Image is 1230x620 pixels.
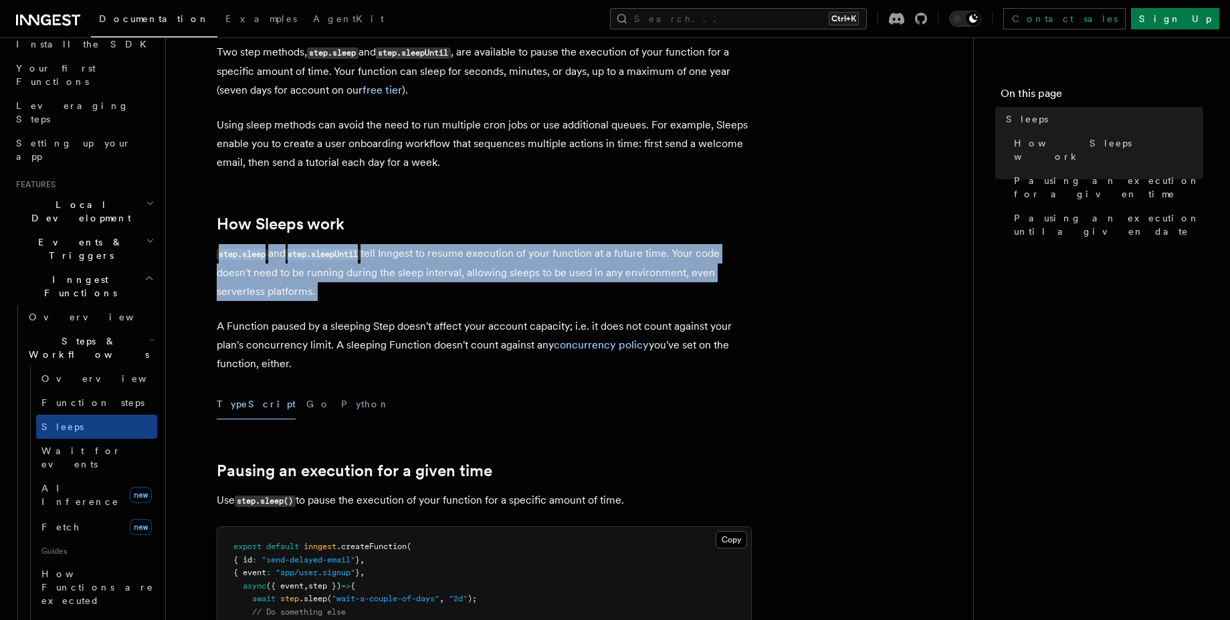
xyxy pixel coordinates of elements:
[16,63,96,87] span: Your first Functions
[233,568,266,577] span: { event
[11,32,157,56] a: Install the SDK
[41,421,84,432] span: Sleeps
[266,568,271,577] span: :
[36,476,157,514] a: AI Inferencenew
[716,531,747,548] button: Copy
[41,373,179,384] span: Overview
[376,47,451,59] code: step.sleepUntil
[11,230,157,268] button: Events & Triggers
[449,594,468,603] span: "2d"
[276,568,355,577] span: "app/user.signup"
[235,496,296,507] code: step.sleep()
[23,305,157,329] a: Overview
[11,268,157,305] button: Inngest Functions
[36,540,157,562] span: Guides
[1009,206,1203,243] a: Pausing an execution until a given date
[336,542,407,551] span: .createFunction
[286,249,361,260] code: step.sleepUntil
[468,594,477,603] span: );
[280,594,299,603] span: step
[36,367,157,391] a: Overview
[304,542,336,551] span: inngest
[41,445,121,470] span: Wait for events
[36,391,157,415] a: Function steps
[829,12,859,25] kbd: Ctrl+K
[41,483,119,507] span: AI Inference
[306,389,330,419] button: Go
[1001,86,1203,107] h4: On this page
[363,84,402,96] a: free tier
[1014,174,1203,201] span: Pausing an execution for a given time
[217,215,344,233] a: How Sleeps work
[217,491,752,510] p: Use to pause the execution of your function for a specific amount of time.
[407,542,411,551] span: (
[11,56,157,94] a: Your first Functions
[11,235,146,262] span: Events & Triggers
[41,522,80,532] span: Fetch
[1014,211,1203,238] span: Pausing an execution until a given date
[307,47,358,59] code: step.sleep
[217,317,752,373] p: A Function paused by a sleeping Step doesn't affect your account capacity; i.e. it does not count...
[99,13,209,24] span: Documentation
[355,555,360,564] span: }
[1003,8,1126,29] a: Contact sales
[41,397,144,408] span: Function steps
[91,4,217,37] a: Documentation
[252,555,257,564] span: :
[252,607,346,617] span: // Do something else
[217,461,492,480] a: Pausing an execution for a given time
[11,94,157,131] a: Leveraging Steps
[360,555,365,564] span: ,
[1014,136,1203,163] span: How Sleeps work
[1009,169,1203,206] a: Pausing an execution for a given time
[341,389,390,419] button: Python
[350,581,355,591] span: {
[1009,131,1203,169] a: How Sleeps work
[243,581,266,591] span: async
[11,179,56,190] span: Features
[355,568,360,577] span: }
[11,273,144,300] span: Inngest Functions
[217,249,268,260] code: step.sleep
[949,11,981,27] button: Toggle dark mode
[332,594,439,603] span: "wait-a-couple-of-days"
[554,338,649,351] a: concurrency policy
[217,389,296,419] button: TypeScript
[304,581,308,591] span: ,
[36,415,157,439] a: Sleeps
[36,439,157,476] a: Wait for events
[252,594,276,603] span: await
[23,329,157,367] button: Steps & Workflows
[610,8,867,29] button: Search...Ctrl+K
[11,198,146,225] span: Local Development
[233,555,252,564] span: { id
[16,39,155,49] span: Install the SDK
[327,594,332,603] span: (
[16,100,129,124] span: Leveraging Steps
[1006,112,1048,126] span: Sleeps
[130,519,152,535] span: new
[23,334,149,361] span: Steps & Workflows
[217,4,305,36] a: Examples
[217,116,752,172] p: Using sleep methods can avoid the need to run multiple cron jobs or use additional queues. For ex...
[299,594,327,603] span: .sleep
[266,581,304,591] span: ({ event
[313,13,384,24] span: AgentKit
[217,244,752,301] p: and tell Inngest to resume execution of your function at a future time. Your code doesn't need to...
[439,594,444,603] span: ,
[360,568,365,577] span: ,
[130,487,152,503] span: new
[341,581,350,591] span: =>
[225,13,297,24] span: Examples
[41,569,154,606] span: How Functions are executed
[217,43,752,100] p: Two step methods, and , are available to pause the execution of your function for a specific amou...
[266,542,299,551] span: default
[36,514,157,540] a: Fetchnew
[36,562,157,613] a: How Functions are executed
[1131,8,1219,29] a: Sign Up
[262,555,355,564] span: "send-delayed-email"
[11,131,157,169] a: Setting up your app
[11,193,157,230] button: Local Development
[233,542,262,551] span: export
[1001,107,1203,131] a: Sleeps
